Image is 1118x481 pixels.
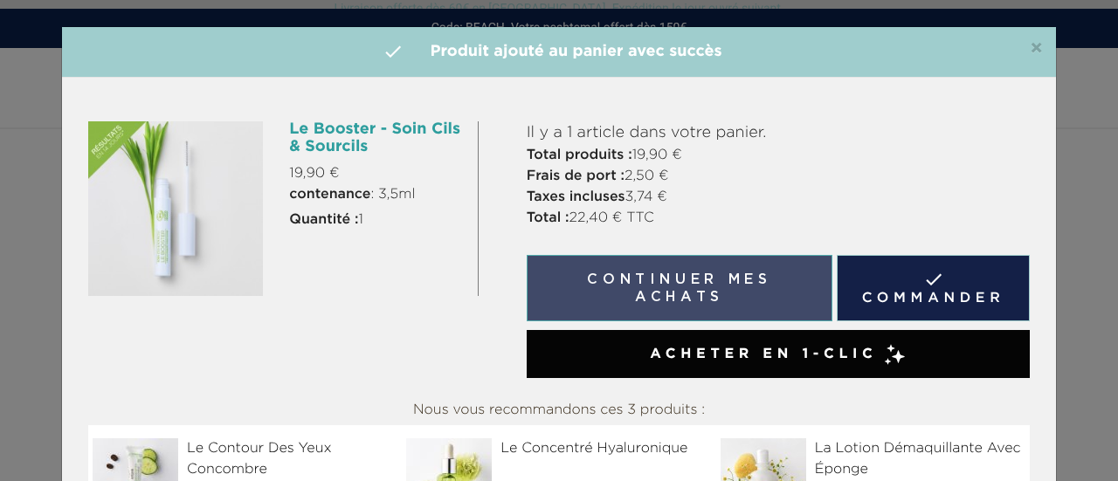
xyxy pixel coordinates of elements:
[527,169,625,183] strong: Frais de port :
[527,148,632,162] strong: Total produits :
[289,184,415,205] span: : 3,5ml
[527,166,1030,187] p: 2,50 €
[289,121,464,156] h6: Le Booster - Soin Cils & Sourcils
[527,211,569,225] strong: Total :
[289,163,464,184] p: 19,90 €
[837,255,1030,321] a: Commander
[527,255,832,321] button: Continuer mes achats
[527,190,625,204] strong: Taxes incluses
[527,145,1030,166] p: 19,90 €
[527,121,1030,145] p: Il y a 1 article dans votre panier.
[406,438,711,459] div: Le Concentré Hyaluronique
[721,438,1025,480] div: La Lotion Démaquillante Avec Éponge
[93,438,397,480] div: Le Contour Des Yeux Concombre
[1030,38,1043,59] button: Close
[88,121,263,296] img: Le Booster - Soin Cils & Sourcils
[1030,38,1043,59] span: ×
[75,40,1043,64] h4: Produit ajouté au panier avec succès
[289,213,358,227] strong: Quantité :
[289,210,464,230] p: 1
[88,395,1030,425] div: Nous vous recommandons ces 3 produits :
[383,41,404,62] i: 
[289,188,370,202] strong: contenance
[527,208,1030,229] p: 22,40 € TTC
[527,187,1030,208] p: 3,74 €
